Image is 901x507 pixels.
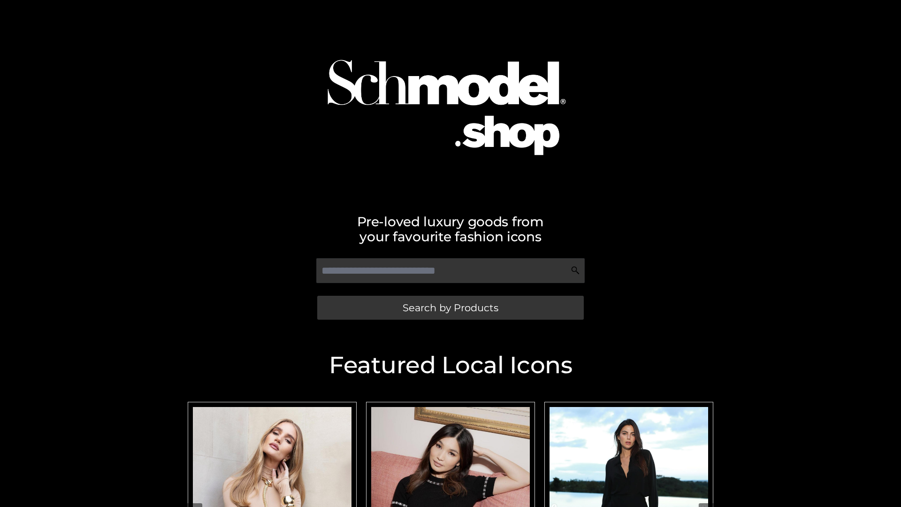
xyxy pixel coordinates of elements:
img: Search Icon [571,266,580,275]
a: Search by Products [317,296,584,320]
h2: Featured Local Icons​ [183,353,718,377]
span: Search by Products [403,303,498,313]
h2: Pre-loved luxury goods from your favourite fashion icons [183,214,718,244]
